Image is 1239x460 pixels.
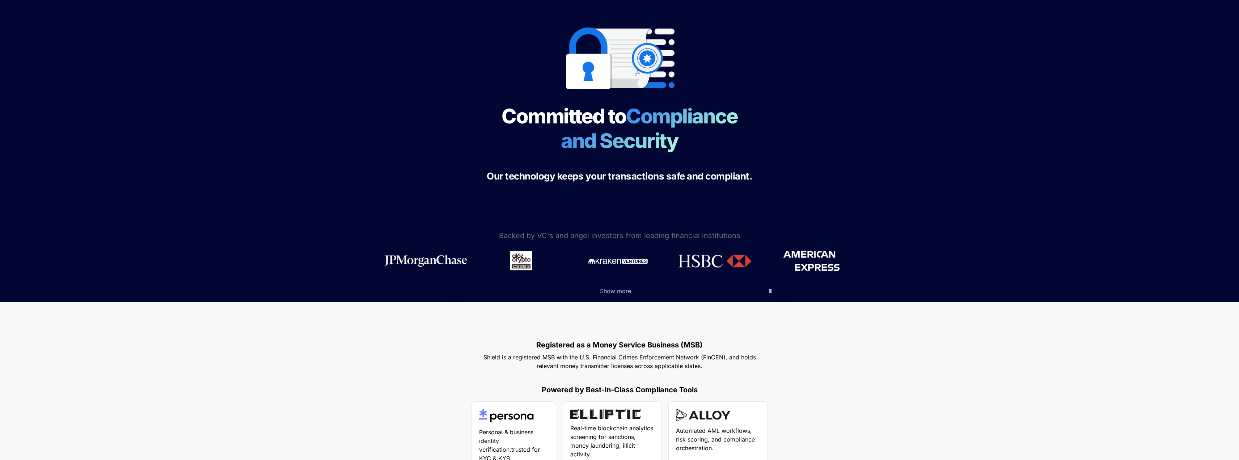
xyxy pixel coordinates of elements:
span: Real-time blockchain analytics screening for sanctions, money laundering, illicit activity. [570,425,655,458]
span: Our technology keeps your transactions safe and compliant. [487,170,752,182]
strong: Registered as a Money Service Business (MSB) [536,341,703,349]
span: Committed to [502,104,626,128]
span: Compliance and Security [561,104,745,153]
span: Shield is a registered MSB with the U.S. Financial Crimes Enforcement Network (FinCEN), and holds... [483,354,758,370]
button: Show more [457,280,782,302]
span: Show more [600,287,631,295]
strong: Powered by Best-in-Class Compliance Tools [542,385,698,394]
span: Automated AML workflows, risk scoring, and compliance orchestration. [676,427,757,452]
span: Backed by VC's and angel investors from leading financial institutions [499,231,740,240]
